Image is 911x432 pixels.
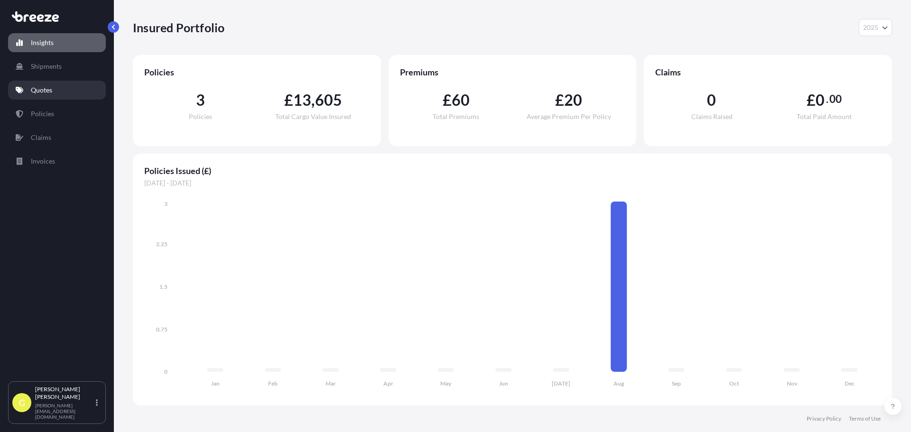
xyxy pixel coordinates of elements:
[691,113,733,120] span: Claims Raised
[787,380,798,387] tspan: Nov
[797,113,852,120] span: Total Paid Amount
[284,92,293,108] span: £
[400,66,625,78] span: Premiums
[555,92,564,108] span: £
[133,20,224,35] p: Insured Portfolio
[499,380,508,387] tspan: Jun
[383,380,393,387] tspan: Apr
[564,92,582,108] span: 20
[156,326,167,333] tspan: 0.75
[433,113,479,120] span: Total Premiums
[144,165,881,176] span: Policies Issued (£)
[196,92,205,108] span: 3
[31,156,55,166] p: Invoices
[325,380,336,387] tspan: Mar
[164,200,167,207] tspan: 3
[8,128,106,147] a: Claims
[863,23,878,32] span: 2025
[315,92,343,108] span: 605
[8,33,106,52] a: Insights
[729,380,739,387] tspan: Oct
[849,415,881,423] a: Terms of Use
[31,133,51,142] p: Claims
[807,92,816,108] span: £
[845,380,855,387] tspan: Dec
[614,380,624,387] tspan: Aug
[8,81,106,100] a: Quotes
[293,92,311,108] span: 13
[707,92,716,108] span: 0
[311,92,315,108] span: ,
[35,403,94,420] p: [PERSON_NAME][EMAIL_ADDRESS][DOMAIN_NAME]
[826,95,828,103] span: .
[35,386,94,401] p: [PERSON_NAME] [PERSON_NAME]
[211,380,220,387] tspan: Jan
[859,19,892,36] button: Year Selector
[672,380,681,387] tspan: Sep
[19,398,25,407] span: G
[164,368,167,375] tspan: 0
[527,113,611,120] span: Average Premium Per Policy
[31,38,54,47] p: Insights
[31,85,52,95] p: Quotes
[144,66,370,78] span: Policies
[8,152,106,171] a: Invoices
[31,62,62,71] p: Shipments
[189,113,212,120] span: Policies
[655,66,881,78] span: Claims
[159,283,167,290] tspan: 1.5
[156,240,167,248] tspan: 2.25
[144,178,881,188] span: [DATE] - [DATE]
[443,92,452,108] span: £
[268,380,278,387] tspan: Feb
[807,415,841,423] a: Privacy Policy
[816,92,825,108] span: 0
[8,57,106,76] a: Shipments
[552,380,570,387] tspan: [DATE]
[31,109,54,119] p: Policies
[275,113,351,120] span: Total Cargo Value Insured
[440,380,452,387] tspan: May
[452,92,470,108] span: 60
[829,95,842,103] span: 00
[8,104,106,123] a: Policies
